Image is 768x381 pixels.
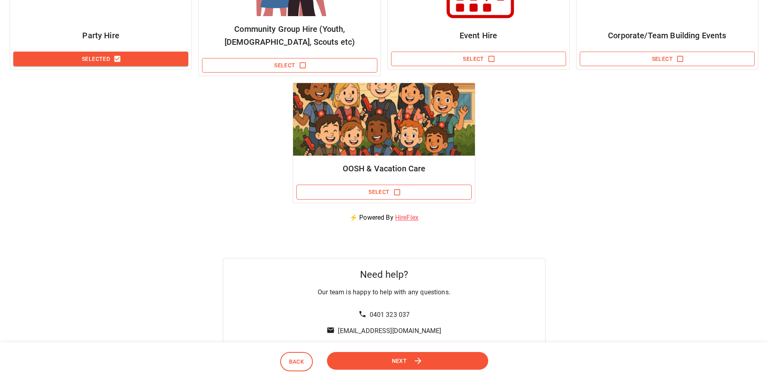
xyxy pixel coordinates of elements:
[394,29,563,42] h6: Event Hire
[338,327,441,335] a: [EMAIL_ADDRESS][DOMAIN_NAME]
[580,52,755,67] button: Select
[392,356,407,366] span: Next
[370,310,410,320] p: 0401 323 037
[300,162,468,175] h6: OOSH & Vacation Care
[340,203,428,232] p: ⚡ Powered By
[360,268,408,281] h5: Need help?
[583,29,751,42] h6: Corporate/Team Building Events
[205,23,374,48] h6: Community Group Hire (Youth, [DEMOGRAPHIC_DATA], Scouts etc)
[17,29,185,42] h6: Party Hire
[202,58,377,73] button: Select
[327,352,488,370] button: Next
[280,352,313,372] button: Back
[318,287,450,297] p: Our team is happy to help with any questions.
[296,185,471,200] button: Select
[391,52,566,67] button: Select
[395,214,418,221] a: HireFlex
[289,357,304,367] span: Back
[293,83,475,156] img: Package
[13,52,188,67] button: Selected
